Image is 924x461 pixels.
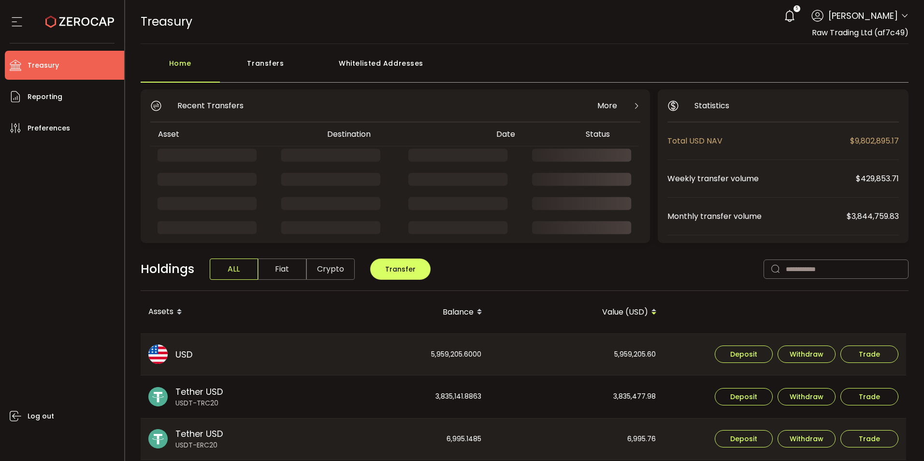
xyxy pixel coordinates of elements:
img: usd_portfolio.svg [148,345,168,364]
div: Assets [141,304,316,320]
span: $429,853.71 [856,173,899,185]
span: Withdraw [790,435,823,442]
div: Value (USD) [490,304,664,320]
span: Withdraw [790,351,823,358]
button: Trade [840,346,898,363]
span: Preferences [28,121,70,135]
span: Holdings [141,260,194,278]
span: Deposit [730,435,757,442]
iframe: Chat Widget [876,415,924,461]
span: Fiat [258,259,306,280]
span: More [597,100,617,112]
img: usdt_portfolio.svg [148,387,168,406]
span: 5 [795,5,798,12]
span: Withdraw [790,393,823,400]
div: Date [489,129,578,140]
div: 3,835,141.8863 [316,375,489,418]
span: Reporting [28,90,62,104]
span: Trade [859,393,880,400]
div: Destination [319,129,489,140]
button: Deposit [715,430,773,447]
div: Balance [316,304,490,320]
button: Withdraw [778,346,836,363]
div: Whitelisted Addresses [312,54,451,83]
span: USDT-ERC20 [175,440,223,450]
span: [PERSON_NAME] [828,9,898,22]
span: Deposit [730,351,757,358]
span: Trade [859,351,880,358]
span: $3,844,759.83 [847,210,899,222]
span: Statistics [694,100,729,112]
span: Tether USD [175,385,223,398]
div: Status [578,129,638,140]
div: Asset [150,129,319,140]
div: 5,959,205.60 [490,334,664,375]
span: Trade [859,435,880,442]
div: Transfers [220,54,312,83]
span: Treasury [28,58,59,72]
button: Trade [840,388,898,405]
span: Monthly transfer volume [667,210,847,222]
button: Transfer [370,259,431,280]
img: usdt_portfolio.svg [148,429,168,448]
div: 5,959,205.6000 [316,334,489,375]
span: $9,802,895.17 [850,135,899,147]
span: Tether USD [175,427,223,440]
button: Deposit [715,388,773,405]
span: USDT-TRC20 [175,398,223,408]
span: Log out [28,409,54,423]
span: ALL [210,259,258,280]
span: Crypto [306,259,355,280]
span: Weekly transfer volume [667,173,856,185]
div: Home [141,54,220,83]
span: Raw Trading Ltd (af7c49) [812,27,909,38]
div: 6,995.1485 [316,418,489,460]
span: Treasury [141,13,192,30]
div: 6,995.76 [490,418,664,460]
button: Withdraw [778,388,836,405]
span: Recent Transfers [177,100,244,112]
span: Total USD NAV [667,135,850,147]
button: Withdraw [778,430,836,447]
span: USD [175,348,192,361]
button: Deposit [715,346,773,363]
div: 3,835,477.98 [490,375,664,418]
button: Trade [840,430,898,447]
span: Deposit [730,393,757,400]
span: Transfer [385,264,416,274]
